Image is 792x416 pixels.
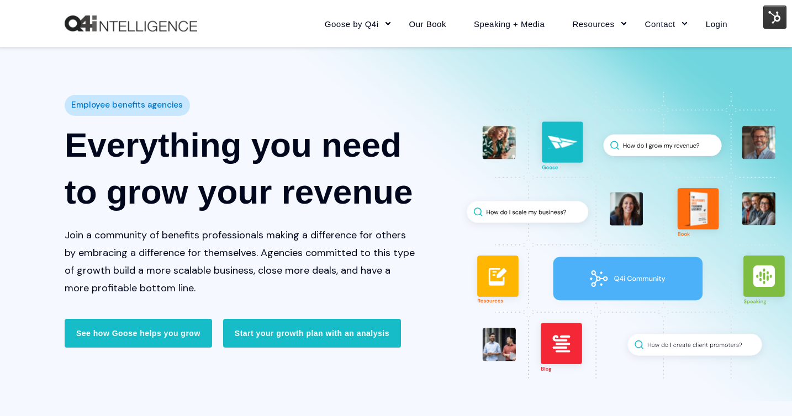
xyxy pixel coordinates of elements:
[65,15,197,32] a: Back to Home
[71,97,183,113] span: Employee benefits agencies
[65,15,197,32] img: Q4intelligence, LLC logo
[763,6,786,29] img: HubSpot Tools Menu Toggle
[65,226,416,297] p: Join a community of benefits professionals making a difference for others by embracing a differen...
[65,319,212,348] a: See how Goose helps you grow
[223,319,401,348] a: Start your growth plan with an analysis
[65,121,416,215] h1: Everything you need to grow your revenue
